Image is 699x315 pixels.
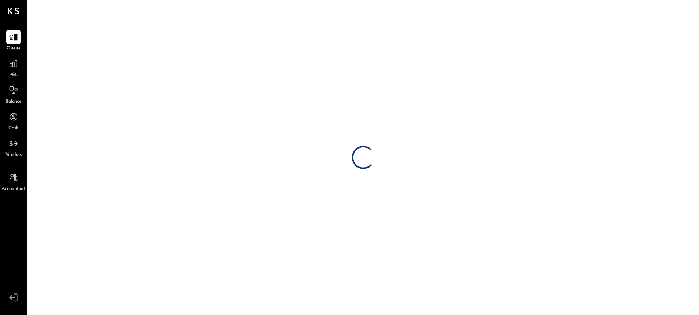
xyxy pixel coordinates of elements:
a: Vendors [0,136,27,159]
a: Cash [0,110,27,132]
span: Balance [5,98,22,105]
span: P&L [9,72,18,79]
a: P&L [0,56,27,79]
span: Cash [8,125,19,132]
a: Balance [0,83,27,105]
span: Accountant [2,186,25,193]
span: Vendors [5,152,22,159]
a: Accountant [0,170,27,193]
span: Queue [7,45,21,52]
a: Queue [0,30,27,52]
